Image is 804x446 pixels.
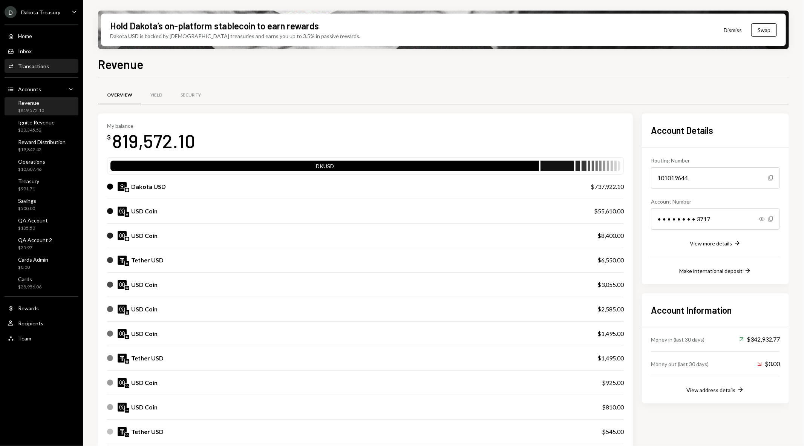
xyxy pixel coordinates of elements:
[18,63,49,69] div: Transactions
[18,276,41,282] div: Cards
[18,217,48,224] div: QA Account
[602,427,624,436] div: $545.00
[172,86,210,105] a: Security
[18,48,32,54] div: Inbox
[125,384,129,388] img: polygon-mainnet
[18,166,45,173] div: $10,807.46
[18,139,66,145] div: Reward Distribution
[597,329,624,338] div: $1,495.00
[125,310,129,315] img: solana-mainnet
[110,20,319,32] div: Hold Dakota’s on-platform stablecoin to earn rewards
[118,329,127,338] img: USDC
[18,107,44,114] div: $819,572.10
[131,231,158,240] div: USD Coin
[118,207,127,216] img: USDC
[602,378,624,387] div: $925.00
[597,280,624,289] div: $3,055.00
[118,182,127,191] img: DKUSD
[714,21,751,39] button: Dismiss
[651,208,780,230] div: • • • • • • • • 3717
[125,359,129,364] img: arbitrum-mainnet
[18,186,39,192] div: $991.71
[5,117,78,135] a: Ignite Revenue$20,345.52
[181,92,201,98] div: Security
[112,129,195,153] div: 819,572.10
[125,261,129,266] img: ethereum-mainnet
[651,198,780,205] div: Account Number
[18,33,32,39] div: Home
[651,360,709,368] div: Money out (last 30 days)
[118,280,127,289] img: USDC
[107,133,111,141] div: $
[131,256,164,265] div: Tether USD
[125,188,129,192] img: base-mainnet
[118,378,127,387] img: USDC
[5,274,78,292] a: Cards$28,956.06
[18,237,52,243] div: QA Account 2
[125,335,129,339] img: avalanche-mainnet
[597,354,624,363] div: $1,495.00
[5,29,78,43] a: Home
[5,156,78,174] a: Operations$10,807.46
[18,225,48,231] div: $185.50
[5,176,78,194] a: Treasury$991.71
[686,386,744,394] button: View address details
[602,403,624,412] div: $810.00
[18,264,48,271] div: $0.00
[110,162,539,173] div: DKUSD
[118,427,127,436] img: USDT
[118,354,127,363] img: USDT
[18,335,31,342] div: Team
[125,408,129,413] img: optimism-mainnet
[18,119,55,126] div: Ignite Revenue
[651,304,780,316] h2: Account Information
[118,256,127,265] img: USDT
[18,127,55,133] div: $20,345.52
[18,320,43,326] div: Recipients
[651,167,780,189] div: 101019644
[651,156,780,164] div: Routing Number
[5,254,78,272] a: Cards Admin$0.00
[5,215,78,233] a: QA Account$185.50
[110,32,360,40] div: Dakota USD is backed by [DEMOGRAPHIC_DATA] treasuries and earns you up to 3.5% in passive rewards.
[5,6,17,18] div: D
[18,205,36,212] div: $500.00
[118,305,127,314] img: USDC
[98,86,141,105] a: Overview
[18,284,41,290] div: $28,956.06
[18,256,48,263] div: Cards Admin
[125,212,129,217] img: ethereum-mainnet
[131,329,158,338] div: USD Coin
[98,57,143,72] h1: Revenue
[5,301,78,315] a: Rewards
[131,207,158,216] div: USD Coin
[739,335,780,344] div: $342,932.77
[5,136,78,155] a: Reward Distribution$19,842.42
[597,305,624,314] div: $2,585.00
[131,403,158,412] div: USD Coin
[141,86,172,105] a: Yield
[18,86,41,92] div: Accounts
[690,240,732,247] div: View more details
[107,123,195,129] div: My balance
[594,207,624,216] div: $55,610.00
[151,92,162,98] div: Yield
[131,378,158,387] div: USD Coin
[107,92,132,98] div: Overview
[118,231,127,240] img: USDC
[18,198,36,204] div: Savings
[690,239,741,248] button: View more details
[597,256,624,265] div: $6,550.00
[18,245,52,251] div: $25.97
[131,427,164,436] div: Tether USD
[5,234,78,253] a: QA Account 2$25.97
[131,182,166,191] div: Dakota USD
[125,433,129,437] img: polygon-mainnet
[18,100,44,106] div: Revenue
[131,354,164,363] div: Tether USD
[751,23,777,37] button: Swap
[21,9,60,15] div: Dakota Treasury
[18,178,39,184] div: Treasury
[118,403,127,412] img: USDC
[757,359,780,368] div: $0.00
